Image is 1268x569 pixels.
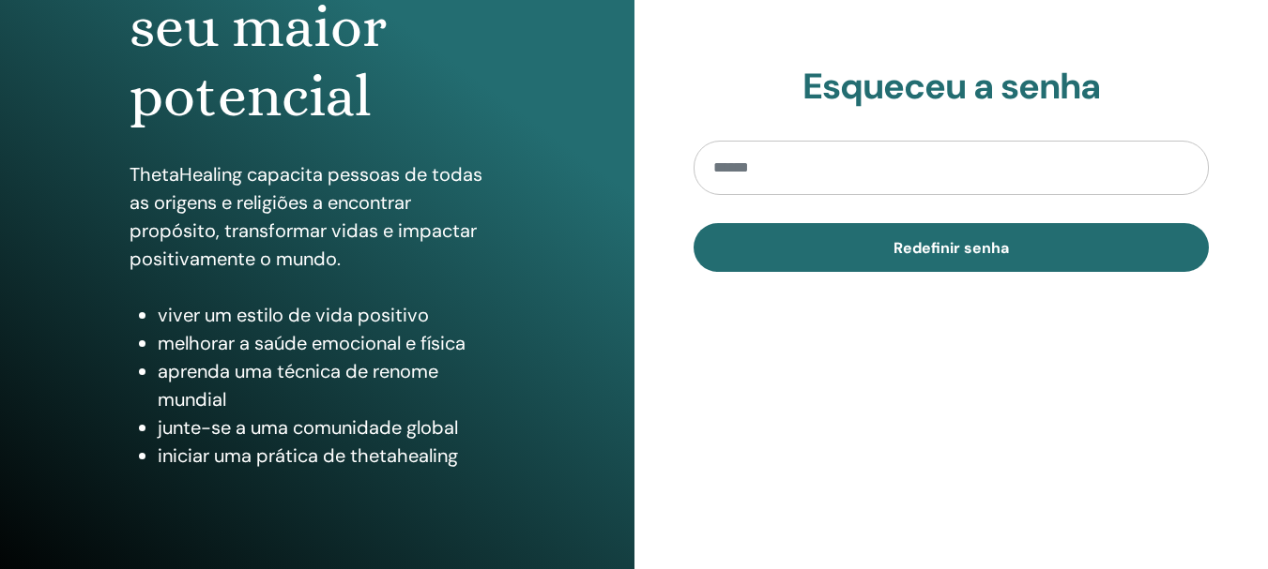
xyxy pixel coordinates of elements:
font: Redefinir senha [894,238,1009,258]
font: ThetaHealing capacita pessoas de todas as origens e religiões a encontrar propósito, transformar ... [130,162,482,271]
font: Esqueceu a senha [802,63,1100,110]
font: melhorar a saúde emocional e física [158,331,466,355]
button: Redefinir senha [694,223,1210,272]
font: junte-se a uma comunidade global [158,415,458,440]
font: aprenda uma técnica de renome mundial [158,359,438,412]
font: viver um estilo de vida positivo [158,303,429,327]
font: iniciar uma prática de thetahealing [158,443,458,468]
